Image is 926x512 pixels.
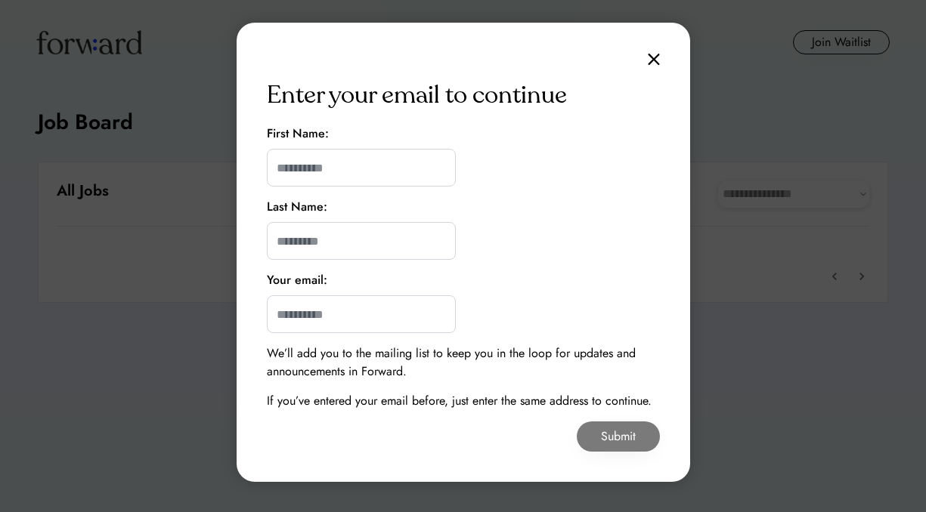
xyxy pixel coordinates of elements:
img: close.svg [648,53,660,66]
div: Your email: [267,271,327,289]
div: First Name: [267,125,329,143]
div: Enter your email to continue [267,77,567,113]
div: If you’ve entered your email before, just enter the same address to continue. [267,392,652,410]
div: Last Name: [267,198,327,216]
div: We’ll add you to the mailing list to keep you in the loop for updates and announcements in Forward. [267,344,660,381]
button: Submit [577,421,660,452]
